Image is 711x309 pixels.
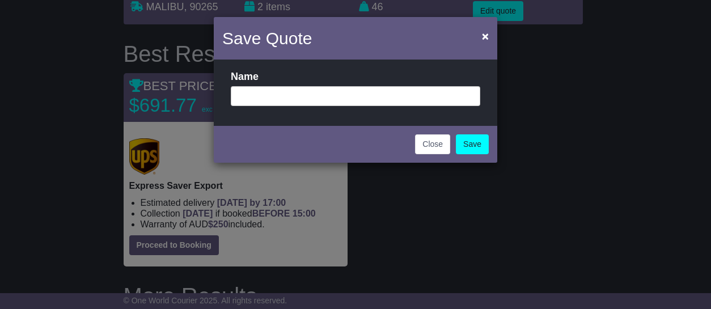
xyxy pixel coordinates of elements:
button: Close [415,134,450,154]
a: Save [456,134,489,154]
span: × [482,29,489,43]
h4: Save Quote [222,26,312,51]
label: Name [231,71,259,83]
button: Close [476,24,494,48]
